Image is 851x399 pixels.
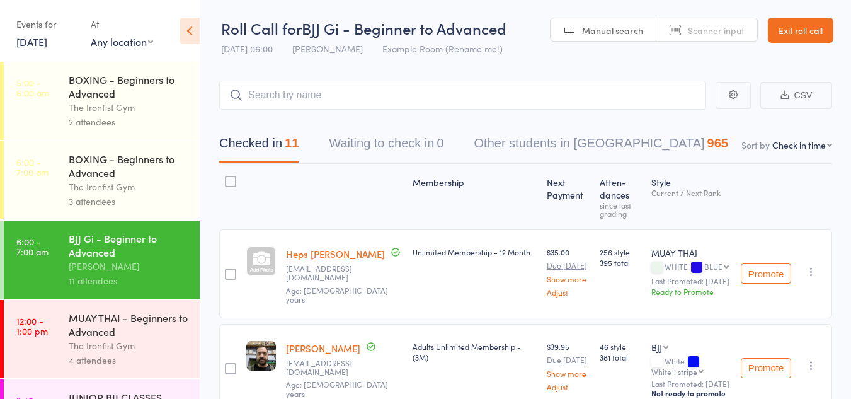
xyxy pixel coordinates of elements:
small: Due [DATE] [547,356,590,364]
div: BOXING - Beginners to Advanced [69,72,189,100]
div: MUAY THAI [651,246,731,259]
a: 6:00 -7:00 amBJJ Gi - Beginner to Advanced[PERSON_NAME]11 attendees [4,221,200,299]
small: Last Promoted: [DATE] [651,277,731,286]
a: Heps [PERSON_NAME] [286,247,385,260]
div: Membership [408,170,541,224]
button: Waiting to check in0 [329,130,443,163]
span: BJJ Gi - Beginner to Advanced [302,18,506,38]
div: since last grading [600,201,641,217]
div: Not ready to promote [651,388,731,398]
div: Atten­dances [595,170,646,224]
span: Roll Call for [221,18,302,38]
button: CSV [760,82,832,109]
a: Adjust [547,288,590,296]
div: WHITE [651,262,731,273]
div: Adults Unlimited Membership - (3M) [413,341,536,362]
div: Current / Next Rank [651,188,731,197]
label: Sort by [741,139,770,151]
div: The Ironfist Gym [69,100,189,115]
div: 0 [437,136,443,150]
div: Style [646,170,736,224]
span: [PERSON_NAME] [292,42,363,55]
div: Ready to Promote [651,286,731,297]
a: Exit roll call [768,18,833,43]
span: 381 total [600,352,641,362]
div: $35.00 [547,246,590,296]
small: Due [DATE] [547,261,590,270]
time: 12:00 - 1:00 pm [16,316,48,336]
div: 2 attendees [69,115,189,129]
a: [PERSON_NAME] [286,342,360,355]
input: Search by name [219,81,706,110]
div: White [651,357,731,376]
div: Check in time [772,139,826,151]
div: BJJ [651,341,662,354]
button: Promote [741,358,791,378]
a: 6:00 -7:00 amBOXING - Beginners to AdvancedThe Ironfist Gym3 attendees [4,141,200,219]
div: 4 attendees [69,353,189,367]
div: $39.95 [547,341,590,391]
div: Next Payment [542,170,595,224]
span: 256 style [600,246,641,257]
small: Last Promoted: [DATE] [651,379,731,388]
div: 11 [285,136,299,150]
a: Show more [547,369,590,378]
div: Unlimited Membership - 12 Month [413,246,536,257]
span: Example Room (Rename me!) [382,42,503,55]
div: White 1 stripe [651,367,697,376]
div: Any location [91,35,153,49]
time: 5:00 - 6:00 am [16,78,49,98]
span: Manual search [582,24,643,37]
img: image1711315421.png [246,341,276,371]
time: 6:00 - 7:00 am [16,236,49,257]
div: MUAY THAI - Beginners to Advanced [69,311,189,338]
span: [DATE] 06:00 [221,42,273,55]
a: [DATE] [16,35,47,49]
div: [PERSON_NAME] [69,259,189,274]
span: Age: [DEMOGRAPHIC_DATA] years [286,285,388,304]
div: 965 [707,136,728,150]
div: The Ironfist Gym [69,180,189,194]
div: At [91,14,153,35]
a: Show more [547,275,590,283]
small: dantreasure83@gmail.com [286,359,403,377]
button: Promote [741,263,791,284]
div: Events for [16,14,78,35]
button: Other students in [GEOGRAPHIC_DATA]965 [474,130,728,163]
div: BOXING - Beginners to Advanced [69,152,189,180]
span: 46 style [600,341,641,352]
small: heps2009@gmail.com [286,264,403,282]
div: BJJ Gi - Beginner to Advanced [69,231,189,259]
span: 395 total [600,257,641,268]
time: 6:00 - 7:00 am [16,157,49,177]
div: 3 attendees [69,194,189,209]
span: Scanner input [688,24,745,37]
span: Age: [DEMOGRAPHIC_DATA] years [286,379,388,398]
div: The Ironfist Gym [69,338,189,353]
button: Checked in11 [219,130,299,163]
div: 11 attendees [69,274,189,288]
a: 5:00 -6:00 amBOXING - Beginners to AdvancedThe Ironfist Gym2 attendees [4,62,200,140]
a: 12:00 -1:00 pmMUAY THAI - Beginners to AdvancedThe Ironfist Gym4 attendees [4,300,200,378]
div: BLUE [704,262,722,270]
a: Adjust [547,383,590,391]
